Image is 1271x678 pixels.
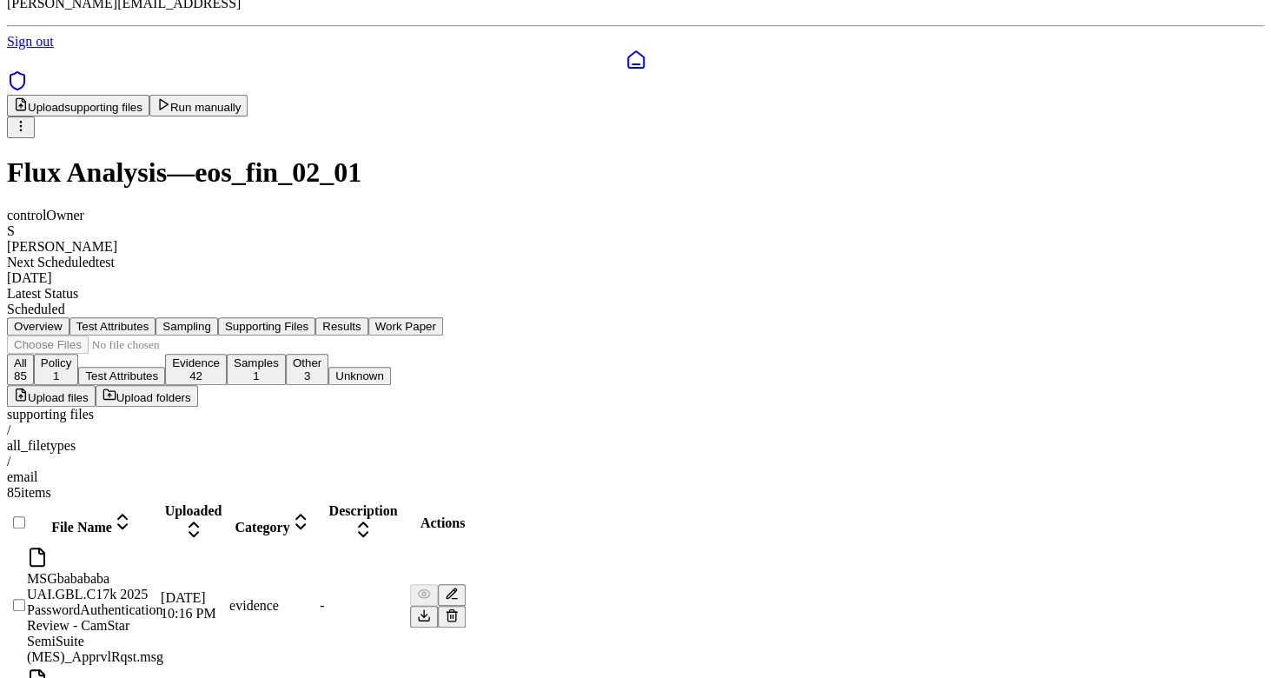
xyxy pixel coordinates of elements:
div: [DATE] [7,270,1264,286]
span: Description [328,503,397,518]
a: Dashboard [7,50,1264,70]
button: Work Paper [368,317,443,336]
div: Latest Status [7,286,1264,302]
button: Upload files [7,385,96,407]
h1: Flux Analysis — eos_fin_02_01 [7,156,1264,189]
div: evidence [229,598,316,614]
div: UAI.GBL.C17k 2025 PasswordAuthentication Review - CamStar SemiSuite (MES)_ApprvlRqst.msg [27,547,157,665]
button: Unknown [328,367,391,385]
button: Policy1 [34,354,79,385]
span: File Name [51,520,112,535]
div: 85 [14,369,27,382]
a: Sign out [7,34,54,49]
button: Supporting Files [218,317,315,336]
div: 42 [172,369,220,382]
button: Download File [410,606,438,628]
button: Add/Edit Description [438,584,466,606]
span: S [7,223,15,238]
button: Overview [7,317,70,336]
span: Category [235,520,289,535]
button: Test Attributes [70,317,156,336]
button: Evidence42 [165,354,227,385]
div: Next Scheduled test [7,255,1264,270]
button: Samples1 [227,354,286,385]
div: all_filetypes [7,438,1264,454]
div: 3 [293,369,321,382]
div: - [320,598,407,614]
div: 1 [234,369,279,382]
div: control Owner [7,208,1264,223]
span: Uploaded [165,503,222,518]
span: Actions [420,515,466,530]
button: More Options [7,116,35,138]
button: Preview File (hover for quick preview, click for full view) [410,584,438,606]
div: 85 items [7,485,1264,501]
div: supporting files [7,407,1264,422]
td: [DATE] 10:16 PM [160,546,227,666]
button: All85 [7,354,34,385]
a: SOC 1 Reports [7,79,28,94]
button: Other3 [286,354,328,385]
div: Scheduled [7,302,1264,317]
button: Upload folders [96,385,198,407]
button: Results [315,317,367,336]
div: 1 [41,369,72,382]
div: MSGbabababa [27,571,157,587]
button: Delete File [438,606,466,628]
button: Test Attributes [78,367,165,385]
button: Sampling [156,317,218,336]
button: Run manually [149,95,248,116]
span: [PERSON_NAME] [7,239,117,254]
div: / / [7,422,1264,469]
div: email [7,469,1264,485]
button: Uploadsupporting files [7,95,149,116]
